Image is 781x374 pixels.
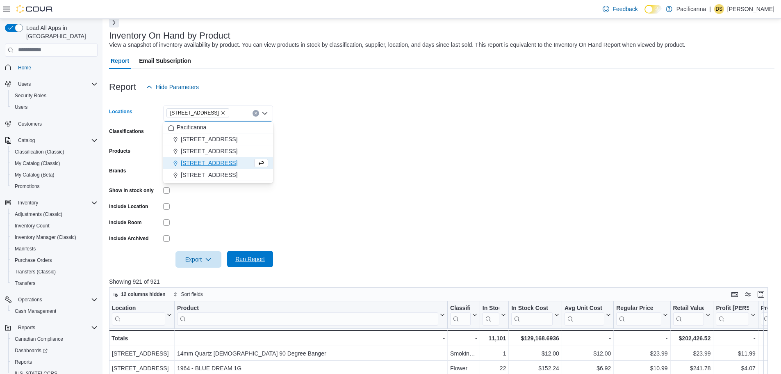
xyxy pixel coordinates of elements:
[109,289,169,299] button: 12 columns hidden
[18,200,38,206] span: Inventory
[15,62,98,73] span: Home
[11,181,43,191] a: Promotions
[18,81,31,87] span: Users
[483,349,506,358] div: 1
[511,349,559,358] div: $12.00
[483,304,500,325] div: In Stock Qty
[565,349,611,358] div: $12.00
[8,266,101,278] button: Transfers (Classic)
[177,304,438,325] div: Product
[15,280,35,287] span: Transfers
[8,158,101,169] button: My Catalog (Classic)
[716,4,723,14] span: DS
[163,157,273,169] button: [STREET_ADDRESS]
[8,356,101,368] button: Reports
[673,304,704,312] div: Retail Value In Stock
[2,118,101,130] button: Customers
[450,304,477,325] button: Classification
[11,346,51,356] a: Dashboards
[8,101,101,113] button: Users
[109,41,685,49] div: View a snapshot of inventory availability by product. You can view products in stock by classific...
[11,102,31,112] a: Users
[180,251,216,268] span: Export
[262,110,268,117] button: Close list of options
[143,79,202,95] button: Hide Parameters
[743,289,753,299] button: Display options
[177,304,445,325] button: Product
[716,363,755,373] div: $4.07
[109,203,148,210] label: Include Location
[11,334,98,344] span: Canadian Compliance
[483,304,506,325] button: In Stock Qty
[450,304,471,312] div: Classification
[163,133,273,145] button: [STREET_ADDRESS]
[18,64,31,71] span: Home
[11,181,98,191] span: Promotions
[15,336,63,342] span: Canadian Compliance
[727,4,774,14] p: [PERSON_NAME]
[170,109,219,117] span: [STREET_ADDRESS]
[109,167,126,174] label: Brands
[11,267,59,277] a: Transfers (Classic)
[511,304,559,325] button: In Stock Cost
[11,278,98,288] span: Transfers
[2,62,101,73] button: Home
[112,333,172,343] div: Totals
[15,223,50,229] span: Inventory Count
[2,322,101,333] button: Reports
[8,255,101,266] button: Purchase Orders
[112,363,172,373] div: [STREET_ADDRESS]
[177,349,445,358] div: 14mm Quartz [DEMOGRAPHIC_DATA] 90 Degree Banger
[163,145,273,157] button: [STREET_ADDRESS]
[109,148,130,154] label: Products
[483,333,506,343] div: 11,101
[11,267,98,277] span: Transfers (Classic)
[11,306,98,316] span: Cash Management
[15,172,55,178] span: My Catalog (Beta)
[15,79,98,89] span: Users
[565,333,611,343] div: -
[8,345,101,356] a: Dashboards
[15,234,76,241] span: Inventory Manager (Classic)
[613,5,638,13] span: Feedback
[111,53,129,69] span: Report
[673,363,711,373] div: $241.78
[716,304,749,325] div: Profit Margin ($)
[181,159,237,167] span: [STREET_ADDRESS]
[11,357,98,367] span: Reports
[2,78,101,90] button: Users
[177,333,445,343] div: -
[109,82,136,92] h3: Report
[18,137,35,144] span: Catalog
[15,246,36,252] span: Manifests
[8,278,101,289] button: Transfers
[15,295,98,305] span: Operations
[11,244,39,254] a: Manifests
[11,91,50,101] a: Security Roles
[15,268,56,275] span: Transfers (Classic)
[450,363,477,373] div: Flower
[716,304,749,312] div: Profit [PERSON_NAME] ($)
[8,243,101,255] button: Manifests
[109,108,132,115] label: Locations
[8,209,101,220] button: Adjustments (Classic)
[15,198,98,208] span: Inventory
[616,349,667,358] div: $23.99
[11,221,53,231] a: Inventory Count
[235,255,265,263] span: Run Report
[177,363,445,373] div: 1964 - BLUE DREAM 1G
[15,63,34,73] a: Home
[109,235,148,242] label: Include Archived
[109,18,119,28] button: Next
[730,289,740,299] button: Keyboard shortcuts
[112,349,172,358] div: [STREET_ADDRESS]
[166,108,229,117] span: 1560 Fairfield Road
[109,128,144,135] label: Classifications
[163,122,273,181] div: Choose from the following options
[673,304,711,325] button: Retail Value In Stock
[15,119,45,129] a: Customers
[11,232,80,242] a: Inventory Manager (Classic)
[221,110,225,115] button: Remove 1560 Fairfield Road from selection in this group
[15,295,46,305] button: Operations
[15,308,56,314] span: Cash Management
